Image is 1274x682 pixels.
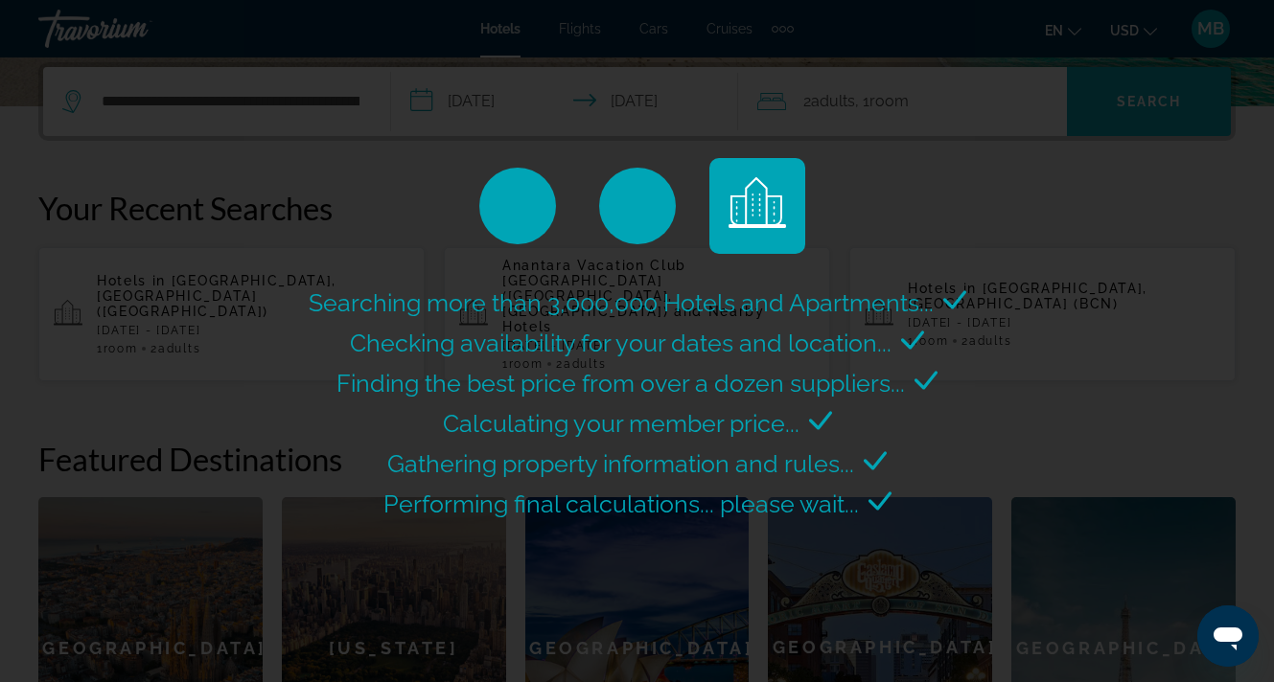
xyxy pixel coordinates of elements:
iframe: Кнопка запуска окна обмена сообщениями [1197,605,1259,667]
span: Calculating your member price... [443,409,799,438]
span: Searching more than 3,000,000 Hotels and Apartments... [309,288,934,317]
span: Checking availability for your dates and location... [350,329,892,357]
span: Gathering property information and rules... [387,449,854,478]
span: Performing final calculations... please wait... [383,489,859,518]
span: Finding the best price from over a dozen suppliers... [336,369,905,398]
